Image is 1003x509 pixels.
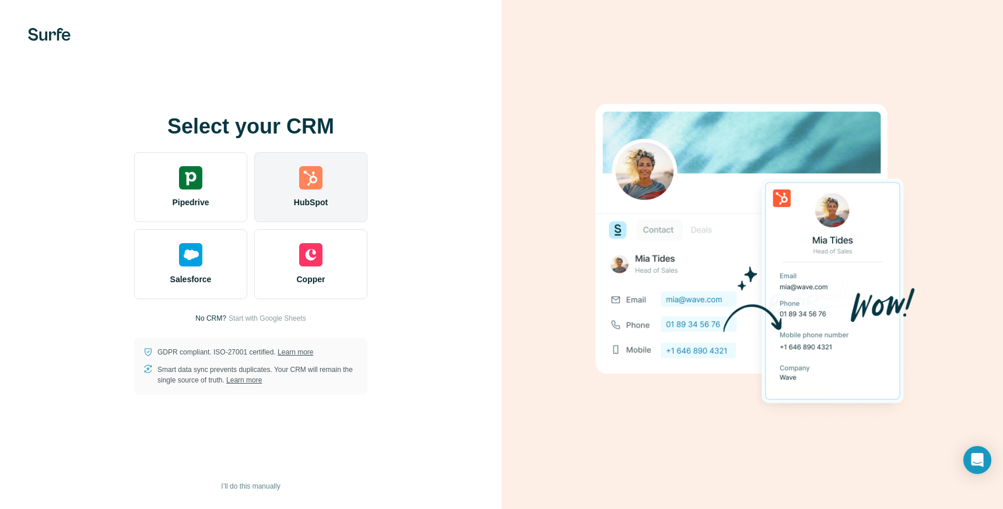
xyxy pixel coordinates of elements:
[179,166,202,189] img: pipedrive's logo
[179,243,202,266] img: salesforce's logo
[294,196,328,208] span: HubSpot
[172,196,209,208] span: Pipedrive
[157,364,358,385] p: Smart data sync prevents duplicates. Your CRM will remain the single source of truth.
[157,347,313,357] p: GDPR compliant. ISO-27001 certified.
[278,348,313,356] a: Learn more
[963,446,991,474] div: Open Intercom Messenger
[213,478,288,495] button: I’ll do this manually
[134,115,367,138] h1: Select your CRM
[299,243,322,266] img: copper's logo
[299,166,322,189] img: hubspot's logo
[297,273,325,285] span: Copper
[170,273,212,285] span: Salesforce
[589,86,916,424] img: HUBSPOT image
[226,376,262,384] a: Learn more
[28,28,71,41] img: Surfe's logo
[195,313,226,324] p: No CRM?
[229,313,306,324] button: Start with Google Sheets
[221,481,280,492] span: I’ll do this manually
